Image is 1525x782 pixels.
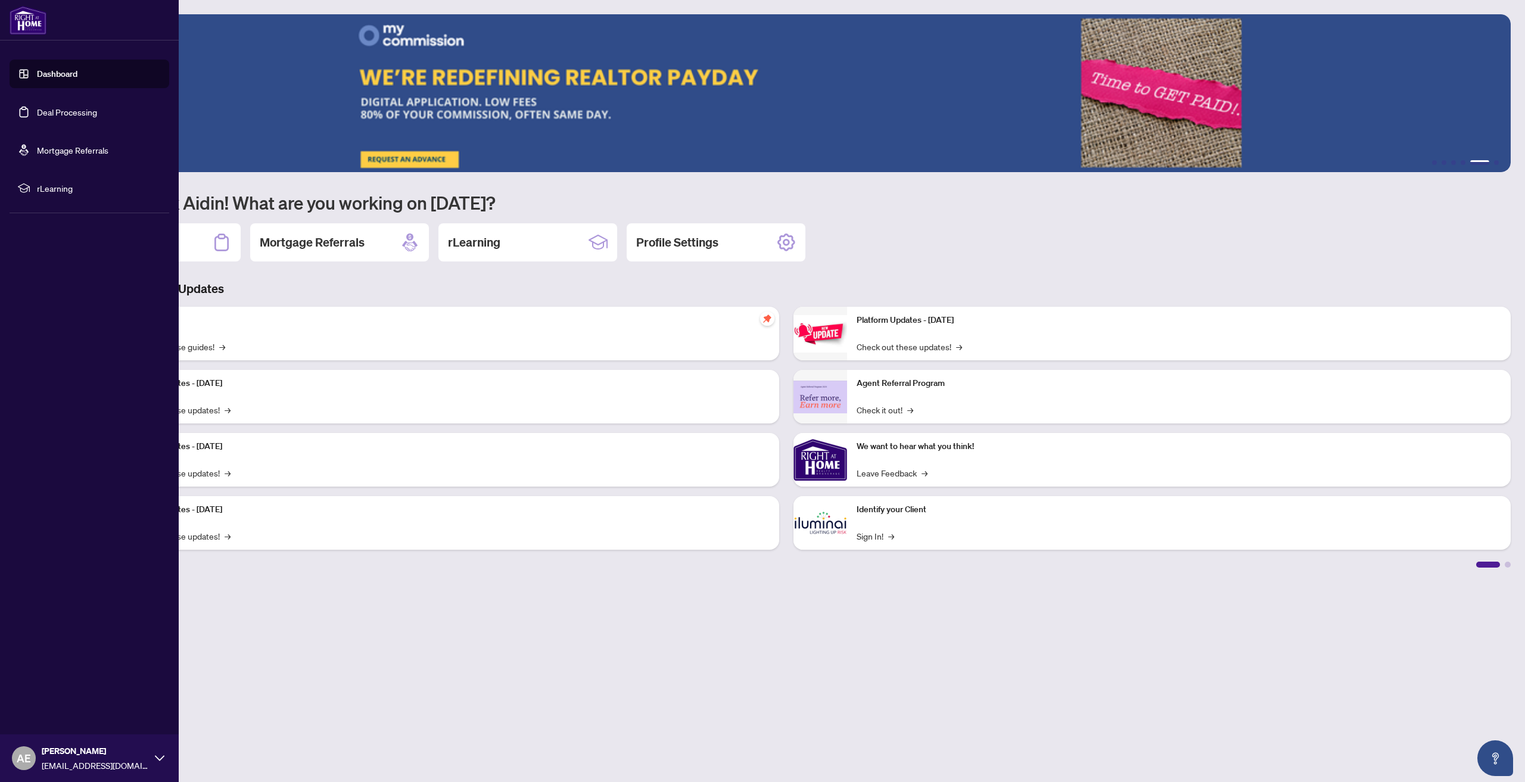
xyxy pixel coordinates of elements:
[857,403,913,416] a: Check it out!→
[857,314,1501,327] p: Platform Updates - [DATE]
[888,529,894,543] span: →
[1494,160,1499,165] button: 6
[793,381,847,413] img: Agent Referral Program
[922,466,928,479] span: →
[125,503,770,516] p: Platform Updates - [DATE]
[10,6,46,35] img: logo
[125,440,770,453] p: Platform Updates - [DATE]
[225,529,231,543] span: →
[42,759,149,772] span: [EMAIL_ADDRESS][DOMAIN_NAME]
[62,14,1511,172] img: Slide 4
[857,529,894,543] a: Sign In!→
[793,433,847,487] img: We want to hear what you think!
[37,145,108,155] a: Mortgage Referrals
[225,466,231,479] span: →
[1432,160,1437,165] button: 1
[37,182,161,195] span: rLearning
[260,234,365,251] h2: Mortgage Referrals
[1461,160,1465,165] button: 4
[857,340,962,353] a: Check out these updates!→
[125,314,770,327] p: Self-Help
[1477,740,1513,776] button: Open asap
[1470,160,1489,165] button: 5
[225,403,231,416] span: →
[1451,160,1456,165] button: 3
[956,340,962,353] span: →
[793,315,847,353] img: Platform Updates - June 23, 2025
[448,234,500,251] h2: rLearning
[857,440,1501,453] p: We want to hear what you think!
[857,503,1501,516] p: Identify your Client
[760,311,774,326] span: pushpin
[793,496,847,550] img: Identify your Client
[219,340,225,353] span: →
[62,191,1511,214] h1: Welcome back Aidin! What are you working on [DATE]?
[17,750,31,767] span: AE
[636,234,718,251] h2: Profile Settings
[42,744,149,758] span: [PERSON_NAME]
[37,107,97,117] a: Deal Processing
[125,377,770,390] p: Platform Updates - [DATE]
[37,68,77,79] a: Dashboard
[857,466,928,479] a: Leave Feedback→
[62,281,1511,297] h3: Brokerage & Industry Updates
[907,403,913,416] span: →
[1442,160,1446,165] button: 2
[857,377,1501,390] p: Agent Referral Program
